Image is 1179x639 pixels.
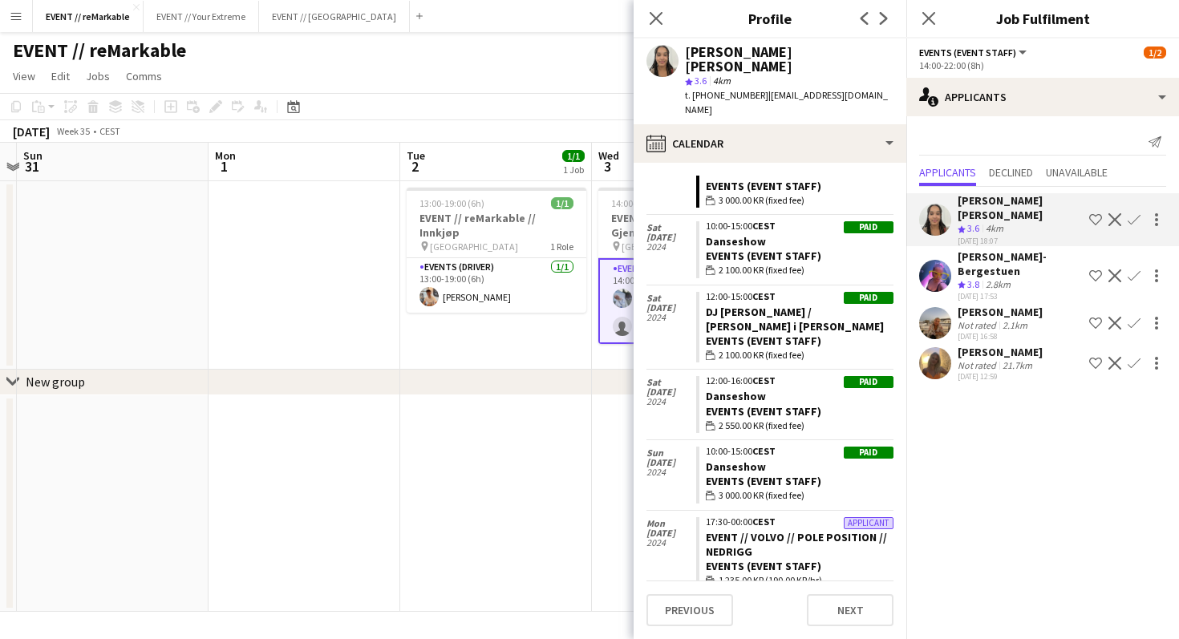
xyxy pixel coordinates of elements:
[23,148,43,163] span: Sun
[706,221,893,231] div: 10:00-15:00
[958,305,1043,319] div: [PERSON_NAME]
[958,371,1043,382] div: [DATE] 12:59
[919,59,1166,71] div: 14:00-22:00 (8h)
[407,211,586,240] h3: EVENT // reMarkable // Innkjøp
[646,538,696,548] span: 2024
[646,594,733,626] button: Previous
[646,528,696,538] span: [DATE]
[706,389,766,403] a: Danseshow
[706,559,893,573] div: Events (Event Staff)
[1046,167,1108,178] span: Unavailable
[646,293,696,303] span: Sat
[706,447,893,456] div: 10:00-15:00
[719,263,804,277] span: 2 100.00 KR (fixed fee)
[958,331,1043,342] div: [DATE] 16:58
[958,193,1083,222] div: [PERSON_NAME] [PERSON_NAME]
[906,8,1179,29] h3: Job Fulfilment
[706,292,893,301] div: 12:00-15:00
[6,66,42,87] a: View
[144,1,259,32] button: EVENT // Your Extreme
[752,516,776,528] span: CEST
[706,404,893,419] div: Events (Event Staff)
[611,197,676,209] span: 14:00-22:00 (8h)
[407,148,425,163] span: Tue
[706,530,887,559] a: EVENT // VOLVO // POLE POSITION // NEDRIGG
[807,594,893,626] button: Next
[967,278,979,290] span: 3.8
[21,157,43,176] span: 31
[685,89,888,115] span: | [EMAIL_ADDRESS][DOMAIN_NAME]
[407,188,586,313] app-job-card: 13:00-19:00 (6h)1/1EVENT // reMarkable // Innkjøp [GEOGRAPHIC_DATA]1 RoleEvents (Driver)1/113:00-...
[706,249,893,263] div: Events (Event Staff)
[752,290,776,302] span: CEST
[598,211,778,240] h3: EVENT // reMarkable // Gjennomføring
[646,519,696,528] span: Mon
[634,124,906,163] div: Calendar
[562,150,585,162] span: 1/1
[259,1,410,32] button: EVENT // [GEOGRAPHIC_DATA]
[646,458,696,467] span: [DATE]
[13,38,186,63] h1: EVENT // reMarkable
[33,1,144,32] button: EVENT // reMarkable
[86,69,110,83] span: Jobs
[752,445,776,457] span: CEST
[844,292,893,304] div: Paid
[598,188,778,344] app-job-card: 14:00-22:00 (8h)1/2EVENT // reMarkable // Gjennomføring [GEOGRAPHIC_DATA]1 RoleEvents (Event Staf...
[844,517,893,529] div: Applicant
[646,387,696,397] span: [DATE]
[646,378,696,387] span: Sat
[685,45,893,74] div: [PERSON_NAME] [PERSON_NAME]
[596,157,619,176] span: 3
[51,69,70,83] span: Edit
[919,167,976,178] span: Applicants
[213,157,236,176] span: 1
[646,233,696,242] span: [DATE]
[706,517,893,527] div: 17:30-00:00
[695,75,707,87] span: 3.6
[419,197,484,209] span: 13:00-19:00 (6h)
[999,319,1031,331] div: 2.1km
[919,47,1029,59] button: Events (Event Staff)
[844,376,893,388] div: Paid
[706,234,766,249] a: Danseshow
[622,241,710,253] span: [GEOGRAPHIC_DATA]
[45,66,76,87] a: Edit
[430,241,518,253] span: [GEOGRAPHIC_DATA]
[719,348,804,362] span: 2 100.00 KR (fixed fee)
[598,148,619,163] span: Wed
[719,419,804,433] span: 2 550.00 KR (fixed fee)
[958,291,1083,301] div: [DATE] 17:53
[646,448,696,458] span: Sun
[982,278,1014,292] div: 2.8km
[551,197,573,209] span: 1/1
[844,221,893,233] div: Paid
[999,359,1035,371] div: 21.7km
[404,157,425,176] span: 2
[919,47,1016,59] span: Events (Event Staff)
[598,258,778,344] app-card-role: Events (Event Staff)6I4A1/214:00-22:00 (8h)[PERSON_NAME] [PERSON_NAME]
[958,236,1083,246] div: [DATE] 18:07
[982,222,1007,236] div: 4km
[646,242,696,252] span: 2024
[99,125,120,137] div: CEST
[646,467,696,477] span: 2024
[958,359,999,371] div: Not rated
[53,125,93,137] span: Week 35
[752,374,776,386] span: CEST
[706,179,893,193] div: Events (Event Staff)
[752,220,776,232] span: CEST
[710,75,734,87] span: 4km
[26,374,85,390] div: New group
[215,148,236,163] span: Mon
[989,167,1033,178] span: Declined
[706,474,893,488] div: Events (Event Staff)
[13,123,50,140] div: [DATE]
[563,164,584,176] div: 1 Job
[958,249,1083,278] div: [PERSON_NAME]-Bergestuen
[126,69,162,83] span: Comms
[958,345,1043,359] div: [PERSON_NAME]
[706,376,893,386] div: 12:00-16:00
[706,305,884,334] a: DJ [PERSON_NAME] / [PERSON_NAME] i [PERSON_NAME]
